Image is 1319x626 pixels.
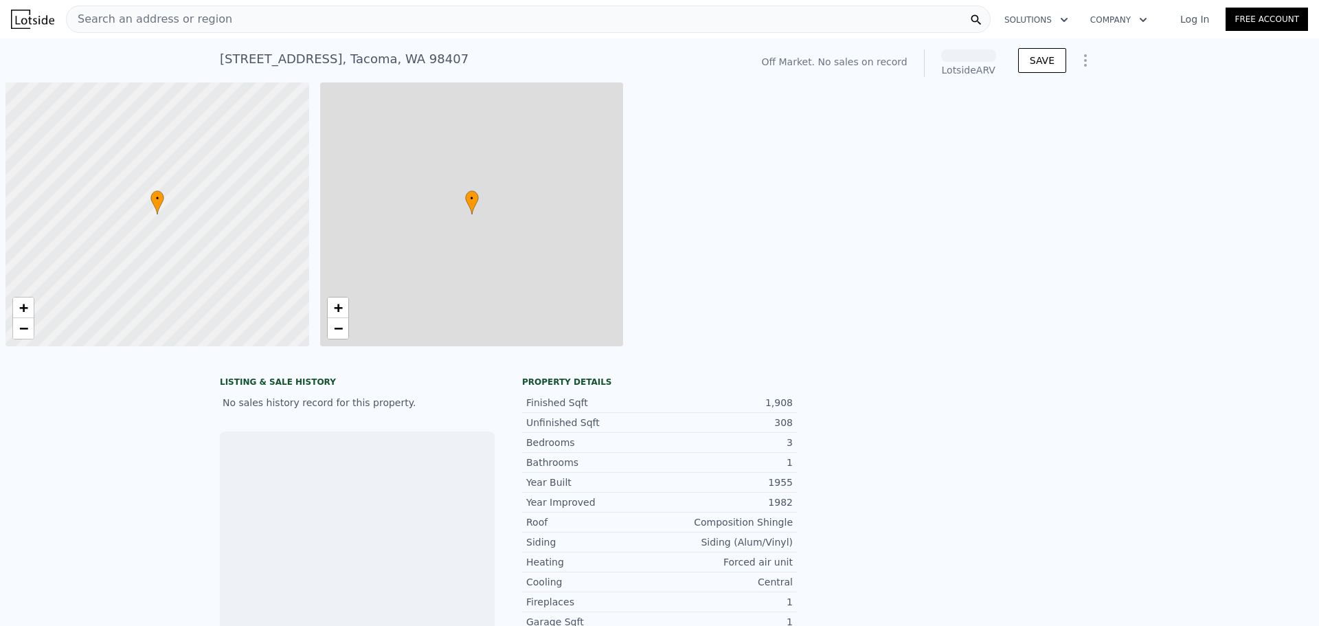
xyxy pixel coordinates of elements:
[1018,48,1066,73] button: SAVE
[328,318,348,339] a: Zoom out
[328,298,348,318] a: Zoom in
[659,575,793,589] div: Central
[1226,8,1308,31] a: Free Account
[1072,47,1099,74] button: Show Options
[526,515,659,529] div: Roof
[659,495,793,509] div: 1982
[526,456,659,469] div: Bathrooms
[333,299,342,316] span: +
[526,555,659,569] div: Heating
[941,63,996,77] div: Lotside ARV
[659,476,793,489] div: 1955
[19,299,28,316] span: +
[13,298,34,318] a: Zoom in
[659,396,793,410] div: 1,908
[526,575,659,589] div: Cooling
[659,515,793,529] div: Composition Shingle
[659,416,793,429] div: 308
[1079,8,1158,32] button: Company
[465,192,479,205] span: •
[659,535,793,549] div: Siding (Alum/Vinyl)
[526,495,659,509] div: Year Improved
[522,377,797,388] div: Property details
[526,595,659,609] div: Fireplaces
[659,595,793,609] div: 1
[11,10,54,29] img: Lotside
[526,396,659,410] div: Finished Sqft
[526,416,659,429] div: Unfinished Sqft
[526,436,659,449] div: Bedrooms
[333,320,342,337] span: −
[465,190,479,214] div: •
[761,55,907,69] div: Off Market. No sales on record
[150,192,164,205] span: •
[67,11,232,27] span: Search an address or region
[526,535,659,549] div: Siding
[220,49,469,69] div: [STREET_ADDRESS] , Tacoma , WA 98407
[659,456,793,469] div: 1
[526,476,659,489] div: Year Built
[659,436,793,449] div: 3
[1164,12,1226,26] a: Log In
[150,190,164,214] div: •
[659,555,793,569] div: Forced air unit
[993,8,1079,32] button: Solutions
[220,377,495,390] div: LISTING & SALE HISTORY
[13,318,34,339] a: Zoom out
[19,320,28,337] span: −
[220,390,495,415] div: No sales history record for this property.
